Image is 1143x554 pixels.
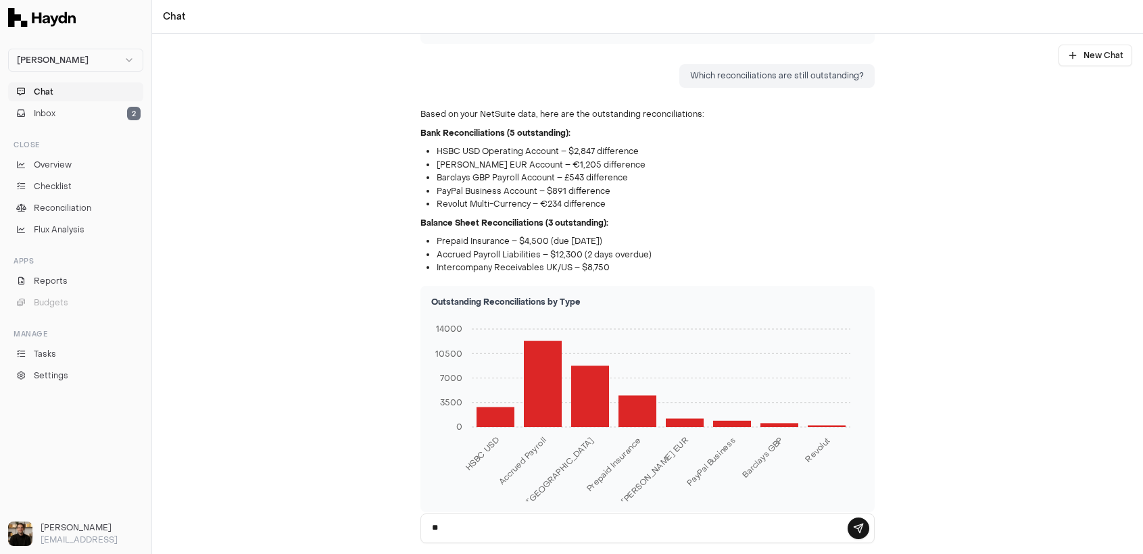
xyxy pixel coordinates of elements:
[431,297,864,307] h4: Outstanding Reconciliations by Type
[437,198,875,211] li: Revolut Multi-Currency – €234 difference
[34,159,72,171] span: Overview
[496,434,549,487] tspan: Accrued Payroll
[34,275,68,287] span: Reports
[34,202,91,214] span: Reconciliation
[8,345,143,363] a: Tasks
[8,104,143,123] button: Inbox2
[420,108,875,122] p: Based on your NetSuite data, here are the outstanding reconciliations:
[8,323,143,345] div: Manage
[17,55,89,66] span: [PERSON_NAME]
[685,434,738,488] tspan: PayPal Business
[437,235,875,249] li: Prepaid Insurance – $4,500 (due [DATE])
[8,199,143,218] a: Reconciliation
[740,434,785,480] tspan: Barclays GBP
[41,534,143,546] p: [EMAIL_ADDRESS]
[437,261,875,275] li: Intercompany Receivables UK/US – $8,750
[163,10,186,24] a: Chat
[420,128,570,138] strong: Bank Reconciliations (5 outstanding):
[8,49,143,72] button: [PERSON_NAME]
[8,272,143,291] a: Reports
[34,86,53,98] span: Chat
[8,177,143,196] a: Checklist
[8,366,143,385] a: Settings
[436,324,462,334] tspan: 14000
[463,434,502,473] tspan: HSBC USD
[8,220,143,239] a: Flux Analysis
[456,422,462,432] tspan: 0
[41,522,143,534] h3: [PERSON_NAME]
[690,70,864,83] p: Which reconciliations are still outstanding?
[8,293,143,312] button: Budgets
[163,10,186,24] nav: breadcrumb
[34,107,55,120] span: Inbox
[34,348,56,360] span: Tasks
[584,434,643,494] tspan: Prepaid Insurance
[8,522,32,546] img: Ole Heine
[437,185,875,199] li: PayPal Business Account – $891 difference
[8,155,143,174] a: Overview
[420,218,608,228] strong: Balance Sheet Reconciliations (3 outstanding):
[437,159,875,172] li: [PERSON_NAME] EUR Account – €1,205 difference
[34,297,68,309] span: Budgets
[1059,45,1132,66] button: New Chat
[34,224,84,236] span: Flux Analysis
[34,180,72,193] span: Checklist
[8,250,143,272] div: Apps
[437,145,875,159] li: HSBC USD Operating Account – $2,847 difference
[8,8,76,27] img: Haydn Logo
[619,434,691,506] tspan: [PERSON_NAME] EUR
[435,348,462,359] tspan: 10500
[803,434,833,464] tspan: Revolut
[8,134,143,155] div: Close
[34,370,68,382] span: Settings
[440,372,462,383] tspan: 7000
[437,249,875,262] li: Accrued Payroll Liabilities – $12,300 (2 days overdue)
[437,172,875,185] li: Barclays GBP Payroll Account – £543 difference
[8,82,143,101] button: Chat
[440,397,462,408] tspan: 3500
